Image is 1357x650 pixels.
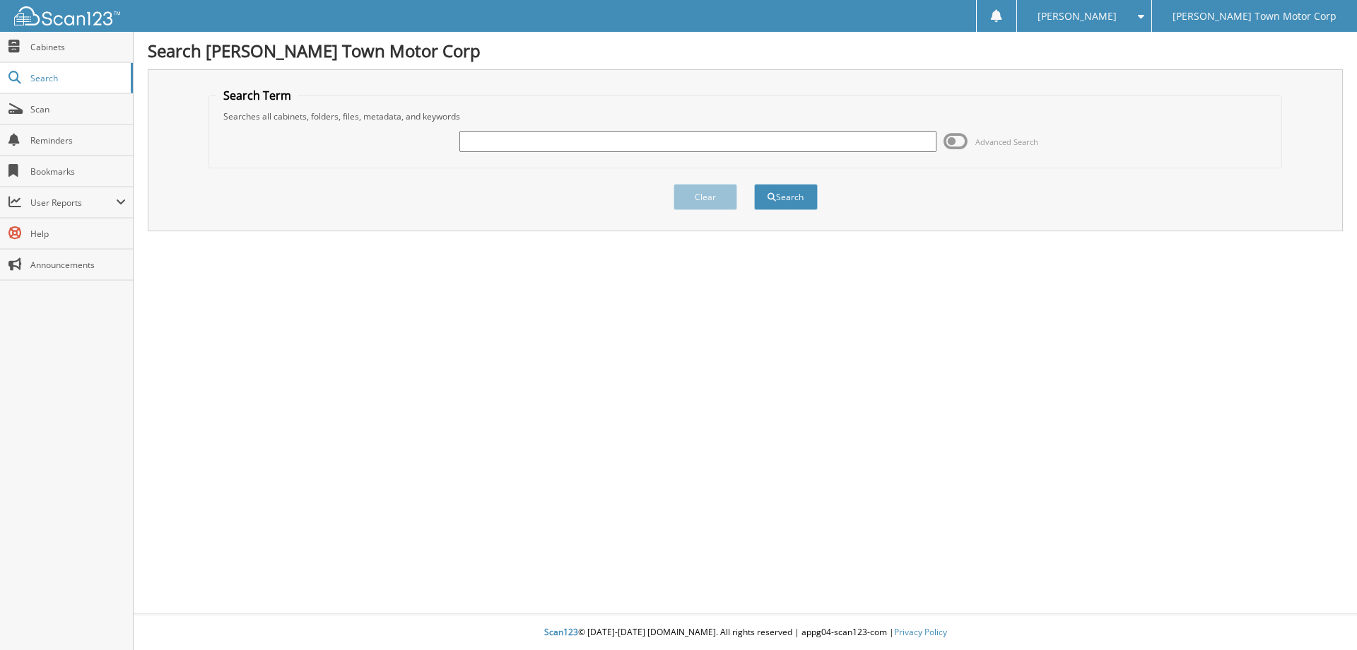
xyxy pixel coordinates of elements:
[674,184,737,210] button: Clear
[14,6,120,25] img: scan123-logo-white.svg
[975,137,1038,147] span: Advanced Search
[1286,582,1357,650] iframe: Chat Widget
[134,615,1357,650] div: © [DATE]-[DATE] [DOMAIN_NAME]. All rights reserved | appg04-scan123-com |
[30,41,126,53] span: Cabinets
[30,134,126,146] span: Reminders
[754,184,818,210] button: Search
[894,626,947,638] a: Privacy Policy
[30,259,126,271] span: Announcements
[544,626,578,638] span: Scan123
[1038,12,1117,21] span: [PERSON_NAME]
[30,197,116,209] span: User Reports
[30,103,126,115] span: Scan
[30,72,124,84] span: Search
[1173,12,1337,21] span: [PERSON_NAME] Town Motor Corp
[148,39,1343,62] h1: Search [PERSON_NAME] Town Motor Corp
[216,88,298,103] legend: Search Term
[30,228,126,240] span: Help
[216,110,1275,122] div: Searches all cabinets, folders, files, metadata, and keywords
[30,166,126,178] span: Bookmarks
